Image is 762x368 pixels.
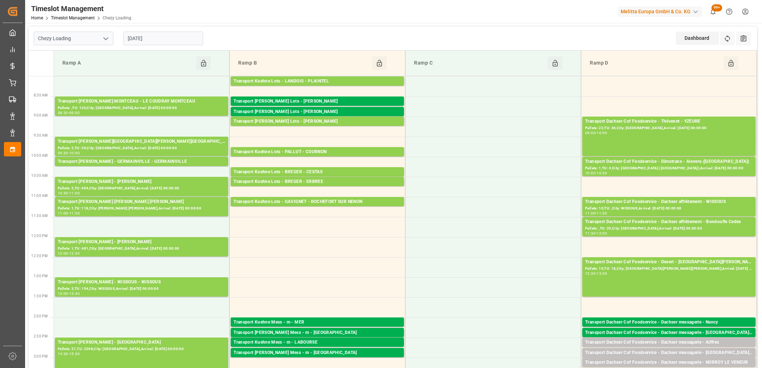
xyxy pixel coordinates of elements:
[585,212,596,215] div: 11:00
[58,158,225,165] div: Transport [PERSON_NAME] - GERMAINVILLE - GERMAINVILLE
[69,111,80,114] div: 09:00
[585,329,753,336] div: Transport Dachser Cof Foodservice - Dachser messagerie - [GEOGRAPHIC_DATA][PERSON_NAME]
[34,294,48,298] span: 1:30 PM
[585,226,753,232] div: Pallets: ,TU: 20,City: [GEOGRAPHIC_DATA],Arrival: [DATE] 00:00:00
[596,212,597,215] div: -
[597,171,607,175] div: 10:30
[585,326,753,332] div: Pallets: 1,TU: 37,City: [GEOGRAPHIC_DATA],Arrival: [DATE] 00:00:00
[234,357,401,363] div: Pallets: ,TU: 45,City: [GEOGRAPHIC_DATA],Arrival: [DATE] 00:00:00
[34,334,48,338] span: 2:30 PM
[585,118,753,125] div: Transport Dachser Cof Foodservice - Thévenet - YZEURE
[58,98,225,105] div: Transport [PERSON_NAME] MONTCEAU - LE COUDRAY MONTCEAU
[597,212,607,215] div: 11:30
[234,148,401,156] div: Transport Kuehne Lots - PALLUT - COURNON
[58,198,225,206] div: Transport [PERSON_NAME] [PERSON_NAME] [PERSON_NAME]
[68,292,69,295] div: -
[58,346,225,352] div: Pallets: 27,TU: 2398,City: [GEOGRAPHIC_DATA],Arrival: [DATE] 00:00:00
[585,357,753,363] div: Pallets: 1,TU: 48,City: [GEOGRAPHIC_DATA][PERSON_NAME],Arrival: [DATE] 00:00:00
[68,352,69,355] div: -
[58,145,225,151] div: Pallets: 2,TU: 39,City: [GEOGRAPHIC_DATA],Arrival: [DATE] 00:00:00
[234,125,401,131] div: Pallets: 6,TU: 1511,City: CARQUEFOU,Arrival: [DATE] 00:00:00
[234,185,401,192] div: Pallets: 3,TU: 56,City: ERBREE,Arrival: [DATE] 00:00:00
[585,198,753,206] div: Transport Dachser Cof Foodservice - Dachser affrètement - WISSOUS
[705,4,721,20] button: show 100 new notifications
[31,3,131,14] div: Timeslot Management
[234,169,401,176] div: Transport Kuehne Lots - BREGER - CESTAS
[58,279,225,286] div: Transport [PERSON_NAME] - WISSOUS - WISSOUS
[31,15,43,20] a: Home
[235,56,372,70] div: Ramp B
[58,151,68,155] div: 09:30
[60,56,196,70] div: Ramp A
[597,272,607,275] div: 13:30
[34,93,48,97] span: 8:30 AM
[58,178,225,185] div: Transport [PERSON_NAME] - [PERSON_NAME]
[585,206,753,212] div: Pallets: 10,TU: ,City: WISSOUS,Arrival: [DATE] 00:00:00
[58,111,68,114] div: 08:30
[585,266,753,272] div: Pallets: 10,TU: 18,City: [GEOGRAPHIC_DATA][PERSON_NAME][PERSON_NAME],Arrival: [DATE] 00:00:00
[34,274,48,278] span: 1:00 PM
[411,56,548,70] div: Ramp C
[58,165,225,171] div: Pallets: ,TU: 204,City: [GEOGRAPHIC_DATA],Arrival: [DATE] 00:00:00
[234,108,401,115] div: Transport [PERSON_NAME] Lots - [PERSON_NAME]
[69,151,80,155] div: 10:00
[100,33,111,44] button: open menu
[585,165,753,171] div: Pallets: 1,TU: 4,City: [GEOGRAPHIC_DATA] ([GEOGRAPHIC_DATA]),Arrival: [DATE] 00:00:00
[234,198,401,206] div: Transport Kuehne Lots - GAVIGNET - ROCHEFORT SUR NENON
[585,218,753,226] div: Transport Dachser Cof Foodservice - Dachser affrètement - Bondoufle Cedex
[68,192,69,195] div: -
[585,125,753,131] div: Pallets: 22,TU: 36,City: [GEOGRAPHIC_DATA],Arrival: [DATE] 00:00:00
[69,192,80,195] div: 11:00
[711,4,722,11] span: 99+
[585,346,753,352] div: Pallets: 1,TU: 75,City: Aiffres,Arrival: [DATE] 00:00:00
[58,185,225,192] div: Pallets: 2,TU: 904,City: [GEOGRAPHIC_DATA],Arrival: [DATE] 00:00:00
[234,339,401,346] div: Transport Kuehne Mess - m - LABOURSE
[597,232,607,235] div: 12:00
[58,192,68,195] div: 10:30
[585,319,753,326] div: Transport Dachser Cof Foodservice - Dachser messagerie - Nancy
[234,349,401,357] div: Transport [PERSON_NAME] Mess - m - [GEOGRAPHIC_DATA]
[587,56,724,70] div: Ramp D
[58,339,225,346] div: Transport [PERSON_NAME] - [GEOGRAPHIC_DATA]
[34,314,48,318] span: 2:00 PM
[234,78,401,85] div: Transport Kuehne Lots - LANDOIS - PLAINTEL
[58,212,68,215] div: 11:00
[58,252,68,255] div: 12:00
[234,336,401,343] div: Pallets: ,TU: 61,City: [GEOGRAPHIC_DATA],Arrival: [DATE] 00:00:00
[58,138,225,145] div: Transport [PERSON_NAME][GEOGRAPHIC_DATA][PERSON_NAME][GEOGRAPHIC_DATA][PERSON_NAME]
[585,131,596,135] div: 09:00
[585,336,753,343] div: Pallets: 1,TU: 38,City: [GEOGRAPHIC_DATA][PERSON_NAME],Arrival: [DATE] 00:00:00
[234,178,401,185] div: Transport Kuehne Lots - BREGER - ERBREE
[618,5,705,18] button: Melitta Europa GmbH & Co. KG
[234,105,401,111] div: Pallets: ,TU: 105,City: [GEOGRAPHIC_DATA],Arrival: [DATE] 00:00:00
[69,252,80,255] div: 12:30
[58,352,68,355] div: 14:30
[597,131,607,135] div: 10:00
[34,32,113,45] input: Type to search/select
[234,206,401,212] div: Pallets: 4,TU: ,City: ROCHEFORT SUR NENON,Arrival: [DATE] 00:00:00
[585,259,753,266] div: Transport Dachser Cof Foodservice - Desert - [GEOGRAPHIC_DATA][PERSON_NAME]
[58,239,225,246] div: Transport [PERSON_NAME] - [PERSON_NAME]
[58,246,225,252] div: Pallets: 1,TU: 481,City: [GEOGRAPHIC_DATA],Arrival: [DATE] 00:00:00
[31,194,48,198] span: 11:00 AM
[68,111,69,114] div: -
[58,286,225,292] div: Pallets: 3,TU: 154,City: WISSOUS,Arrival: [DATE] 00:00:00
[234,319,401,326] div: Transport Kuehne Mess - m - MER
[69,212,80,215] div: 11:30
[234,98,401,105] div: Transport [PERSON_NAME] Lots - [PERSON_NAME]
[123,32,203,45] input: DD-MM-YYYY
[68,212,69,215] div: -
[234,329,401,336] div: Transport [PERSON_NAME] Mess - m - [GEOGRAPHIC_DATA]
[596,131,597,135] div: -
[234,118,401,125] div: Transport [PERSON_NAME] Lots - [PERSON_NAME]
[31,174,48,178] span: 10:30 AM
[68,252,69,255] div: -
[31,254,48,258] span: 12:30 PM
[234,156,401,162] div: Pallets: 2,TU: 602,City: [GEOGRAPHIC_DATA],Arrival: [DATE] 00:00:00
[585,359,753,366] div: Transport Dachser Cof Foodservice - Dachser messagerie - NORROY LE VENEUR
[585,158,753,165] div: Transport Dachser Cof Foodservice - Dimotrans - Alovera ([GEOGRAPHIC_DATA])
[596,232,597,235] div: -
[69,352,80,355] div: 15:30
[234,115,401,122] div: Pallets: 4,TU: 679,City: [GEOGRAPHIC_DATA],Arrival: [DATE] 00:00:00
[234,326,401,332] div: Pallets: ,TU: 70,City: MER,Arrival: [DATE] 00:00:00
